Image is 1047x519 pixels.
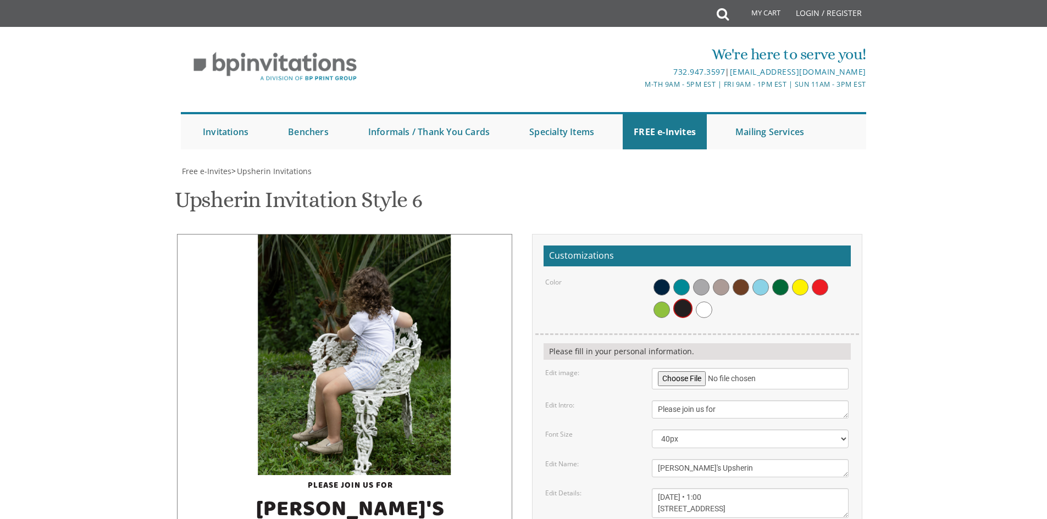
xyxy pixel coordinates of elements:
[728,1,788,29] a: My Cart
[544,245,851,266] h2: Customizations
[231,166,312,176] span: >
[518,114,605,149] a: Specialty Items
[237,166,312,176] span: Upsherin Invitations
[673,66,725,77] a: 732.947.3597
[724,114,815,149] a: Mailing Services
[623,114,707,149] a: FREE e-Invites
[277,114,340,149] a: Benchers
[545,400,574,410] label: Edit Intro:
[182,166,231,176] span: Free e-Invites
[410,43,866,65] div: We're here to serve you!
[545,488,581,498] label: Edit Details:
[181,44,369,90] img: BP Invitation Loft
[192,114,259,149] a: Invitations
[207,465,494,491] div: Please join us for
[181,166,231,176] a: Free e-Invites
[410,79,866,90] div: M-Th 9am - 5pm EST | Fri 9am - 1pm EST | Sun 11am - 3pm EST
[545,459,579,468] label: Edit Name:
[652,400,849,418] textarea: Please join us for
[357,114,501,149] a: Informals / Thank You Cards
[236,166,312,176] a: Upsherin Invitations
[545,368,579,377] label: Edit image:
[545,277,562,287] label: Color
[175,188,422,220] h1: Upsherin Invitation Style 6
[652,488,849,518] textarea: [DATE] • 1:00 pm at our home • [STREET_ADDRESS]
[730,66,866,77] a: [EMAIL_ADDRESS][DOMAIN_NAME]
[258,235,451,475] img: 2Q==
[545,429,573,439] label: Font Size
[410,65,866,79] div: |
[652,459,849,477] textarea: [PERSON_NAME] Upsherin
[544,343,851,360] div: Please fill in your personal information.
